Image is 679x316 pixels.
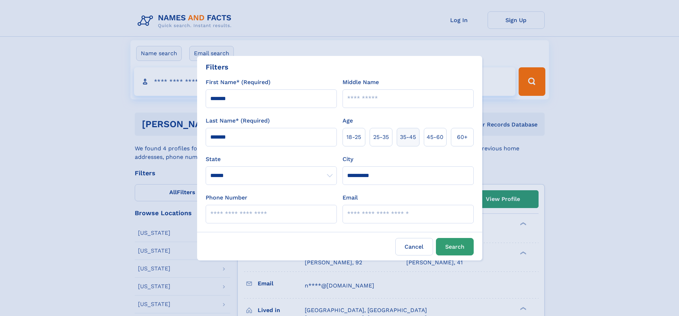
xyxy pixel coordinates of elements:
span: 18‑25 [346,133,361,141]
label: Cancel [395,238,433,255]
span: 60+ [457,133,468,141]
span: 25‑35 [373,133,389,141]
label: Age [343,116,353,125]
label: Email [343,193,358,202]
label: Middle Name [343,78,379,87]
label: Phone Number [206,193,247,202]
label: First Name* (Required) [206,78,271,87]
span: 45‑60 [427,133,443,141]
div: Filters [206,62,228,72]
button: Search [436,238,474,255]
label: Last Name* (Required) [206,116,270,125]
span: 35‑45 [400,133,416,141]
label: State [206,155,337,164]
label: City [343,155,353,164]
